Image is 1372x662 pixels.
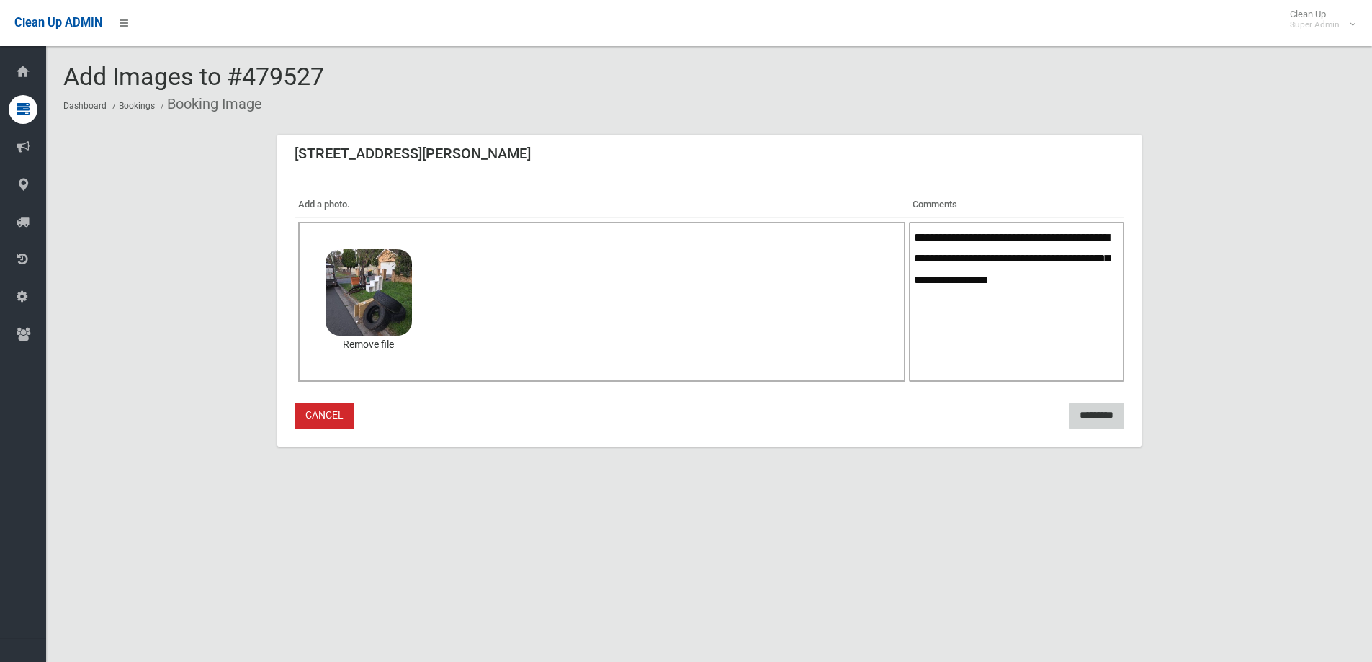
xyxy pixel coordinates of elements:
[326,336,412,354] a: Remove file
[909,192,1124,218] th: Comments
[157,91,262,117] li: Booking Image
[63,101,107,111] a: Dashboard
[295,403,354,429] a: Cancel
[63,62,324,91] span: Add Images to #479527
[295,146,531,161] h3: [STREET_ADDRESS][PERSON_NAME]
[295,192,910,218] th: Add a photo.
[1290,19,1340,30] small: Super Admin
[1283,9,1354,30] span: Clean Up
[14,16,102,30] span: Clean Up ADMIN
[119,101,155,111] a: Bookings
